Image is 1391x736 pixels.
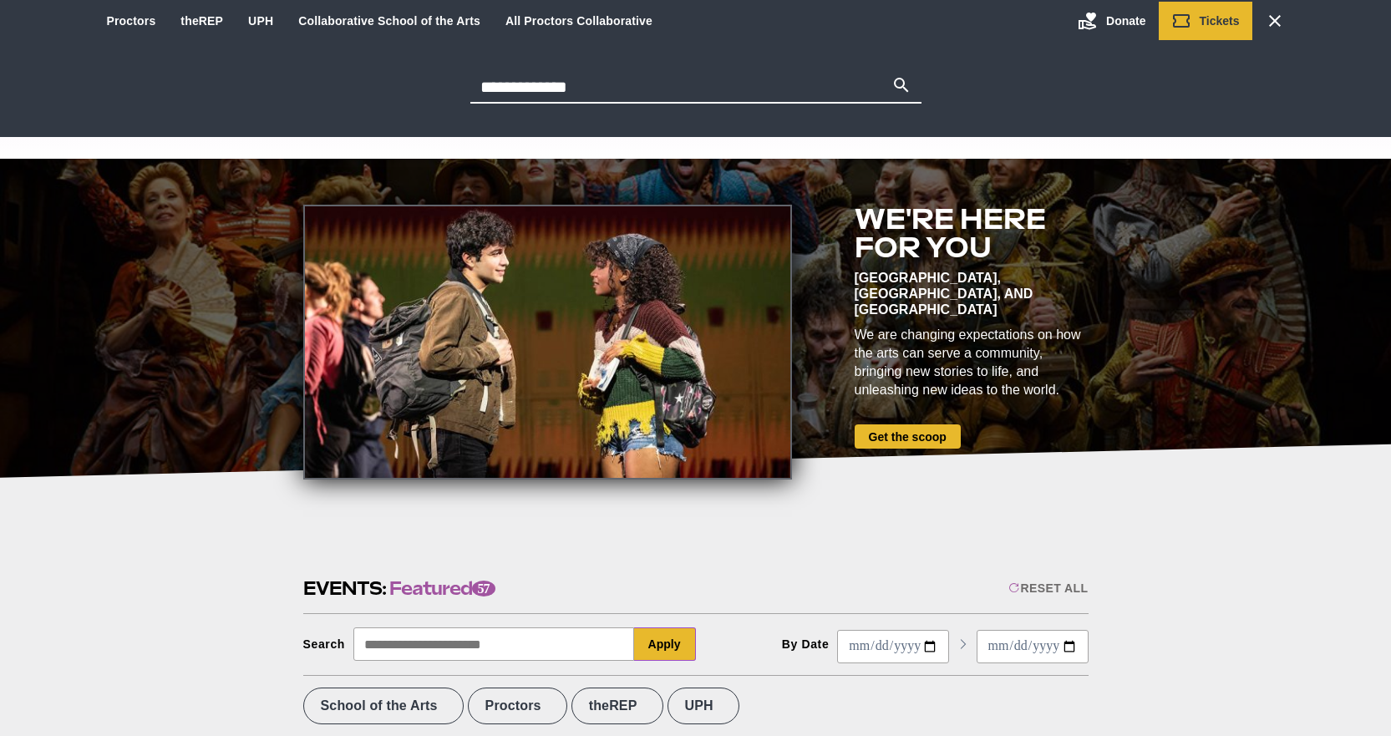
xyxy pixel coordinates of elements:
span: 57 [472,581,495,596]
div: By Date [782,637,830,651]
span: Featured [389,576,495,601]
span: Donate [1106,14,1145,28]
label: Proctors [468,688,567,724]
button: Apply [634,627,696,661]
a: Search [1252,2,1297,40]
h2: Events: [303,576,495,601]
label: theREP [571,688,663,724]
div: Search [303,637,346,651]
label: UPH [668,688,739,724]
h2: We're here for you [855,205,1089,261]
label: School of the Arts [303,688,464,724]
a: theREP [180,14,223,28]
div: [GEOGRAPHIC_DATA], [GEOGRAPHIC_DATA], and [GEOGRAPHIC_DATA] [855,270,1089,317]
div: We are changing expectations on how the arts can serve a community, bringing new stories to life,... [855,326,1089,399]
a: Get the scoop [855,424,961,449]
a: Donate [1065,2,1158,40]
a: UPH [248,14,273,28]
a: Collaborative School of the Arts [298,14,480,28]
a: Proctors [107,14,156,28]
a: Tickets [1159,2,1252,40]
span: Tickets [1200,14,1240,28]
a: All Proctors Collaborative [505,14,652,28]
div: Reset All [1008,581,1088,595]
